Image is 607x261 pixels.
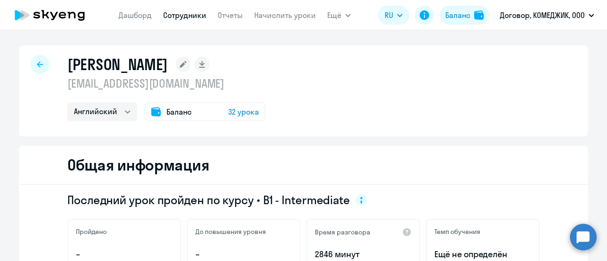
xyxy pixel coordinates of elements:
[195,248,292,261] p: –
[166,106,192,117] span: Баланс
[315,248,412,261] p: 2846 минут
[440,6,489,25] button: Балансbalance
[500,9,585,21] p: Договор, КОМЕДЖИК, ООО
[254,10,316,20] a: Начислить уроки
[315,228,370,236] h5: Время разговора
[445,9,470,21] div: Баланс
[67,155,209,174] h2: Общая информация
[327,9,341,21] span: Ещё
[385,9,393,21] span: RU
[495,4,599,27] button: Договор, КОМЕДЖИК, ООО
[76,227,107,236] h5: Пройдено
[67,55,168,74] h1: [PERSON_NAME]
[67,76,266,91] p: [EMAIL_ADDRESS][DOMAIN_NAME]
[119,10,152,20] a: Дашборд
[163,10,206,20] a: Сотрудники
[228,106,259,117] span: 32 урока
[76,248,173,261] p: –
[378,6,409,25] button: RU
[434,227,480,236] h5: Темп обучения
[195,227,266,236] h5: До повышения уровня
[327,6,351,25] button: Ещё
[434,248,531,261] span: Ещё не определён
[67,192,350,207] span: Последний урок пройден по курсу • B1 - Intermediate
[474,10,484,20] img: balance
[218,10,243,20] a: Отчеты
